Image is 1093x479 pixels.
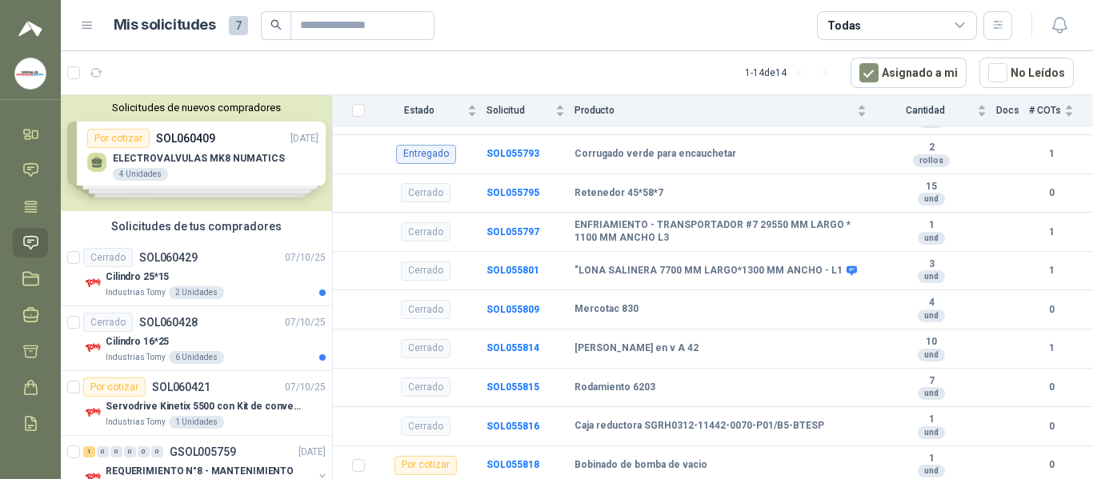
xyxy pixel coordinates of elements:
[1029,380,1074,395] b: 0
[61,95,332,211] div: Solicitudes de nuevos compradoresPor cotizarSOL060409[DATE] ELECTROVALVULAS MK8 NUMATICS4 Unidade...
[996,95,1029,126] th: Docs
[1029,95,1093,126] th: # COTs
[401,377,450,397] div: Cerrado
[61,371,332,436] a: Por cotizarSOL06042107/10/25 Company LogoServodrive Kinetix 5500 con Kit de conversión y filtro (...
[876,95,996,126] th: Cantidad
[229,16,248,35] span: 7
[575,148,736,161] b: Corrugado verde para encauchetar
[1029,302,1074,317] b: 0
[401,183,450,202] div: Cerrado
[169,416,224,429] div: 1 Unidades
[486,342,539,353] a: SOL055814
[401,339,450,358] div: Cerrado
[106,399,305,414] p: Servodrive Kinetix 5500 con Kit de conversión y filtro (Ref 41350505)
[106,269,169,285] p: Cilindro 25*15
[876,336,987,349] b: 10
[83,403,102,422] img: Company Logo
[876,219,987,232] b: 1
[83,313,133,332] div: Cerrado
[1029,146,1074,162] b: 1
[918,426,945,439] div: und
[1029,341,1074,356] b: 1
[575,265,843,277] b: "LONA SALINERA 7700 MM LARGO*1300 MM ANCHO - L1
[745,60,838,86] div: 1 - 14 de 14
[486,459,539,470] a: SOL055818
[61,241,332,306] a: CerradoSOL06042907/10/25 Company LogoCilindro 25*15Industrias Tomy2 Unidades
[106,351,166,364] p: Industrias Tomy
[169,351,224,364] div: 6 Unidades
[918,465,945,477] div: und
[374,95,486,126] th: Estado
[139,252,198,263] p: SOL060429
[486,105,552,116] span: Solicitud
[918,193,945,206] div: und
[1029,105,1061,116] span: # COTs
[67,102,326,114] button: Solicitudes de nuevos compradores
[394,456,457,475] div: Por cotizar
[83,338,102,357] img: Company Logo
[401,261,450,281] div: Cerrado
[486,304,539,315] b: SOL055809
[83,446,95,457] div: 1
[918,349,945,361] div: und
[486,421,539,432] b: SOL055816
[918,232,945,245] div: und
[83,248,133,267] div: Cerrado
[270,19,282,30] span: search
[138,446,150,457] div: 0
[876,142,987,154] b: 2
[83,377,146,397] div: Por cotizar
[876,258,987,271] b: 3
[285,250,326,265] p: 07/10/25
[1029,419,1074,434] b: 0
[575,381,655,394] b: Rodamiento 6203
[169,286,224,299] div: 2 Unidades
[18,19,42,38] img: Logo peakr
[1029,225,1074,240] b: 1
[486,226,539,238] a: SOL055797
[170,446,236,457] p: GSOL005759
[151,446,163,457] div: 0
[401,417,450,436] div: Cerrado
[374,105,464,116] span: Estado
[918,309,945,322] div: und
[396,145,456,164] div: Entregado
[114,14,216,37] h1: Mis solicitudes
[285,315,326,330] p: 07/10/25
[401,222,450,241] div: Cerrado
[486,187,539,198] a: SOL055795
[876,375,987,388] b: 7
[1029,186,1074,201] b: 0
[401,300,450,319] div: Cerrado
[124,446,136,457] div: 0
[575,105,854,116] span: Producto
[486,148,539,159] a: SOL055793
[827,17,861,34] div: Todas
[1029,263,1074,278] b: 1
[876,413,987,426] b: 1
[298,445,326,460] p: [DATE]
[61,306,332,371] a: CerradoSOL06042807/10/25 Company LogoCilindro 16*25Industrias Tomy6 Unidades
[913,154,950,167] div: rollos
[97,446,109,457] div: 0
[285,380,326,395] p: 07/10/25
[486,381,539,393] a: SOL055815
[486,265,539,276] b: SOL055801
[575,95,876,126] th: Producto
[110,446,122,457] div: 0
[575,187,663,200] b: Retenedor 45*58*7
[876,105,974,116] span: Cantidad
[83,273,102,293] img: Company Logo
[575,303,639,316] b: Mercotac 830
[918,270,945,283] div: und
[106,286,166,299] p: Industrias Tomy
[575,342,699,355] b: [PERSON_NAME] en v A 42
[106,416,166,429] p: Industrias Tomy
[575,420,824,433] b: Caja reductora SGRH0312-11442-0070-P01/B5-BTESP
